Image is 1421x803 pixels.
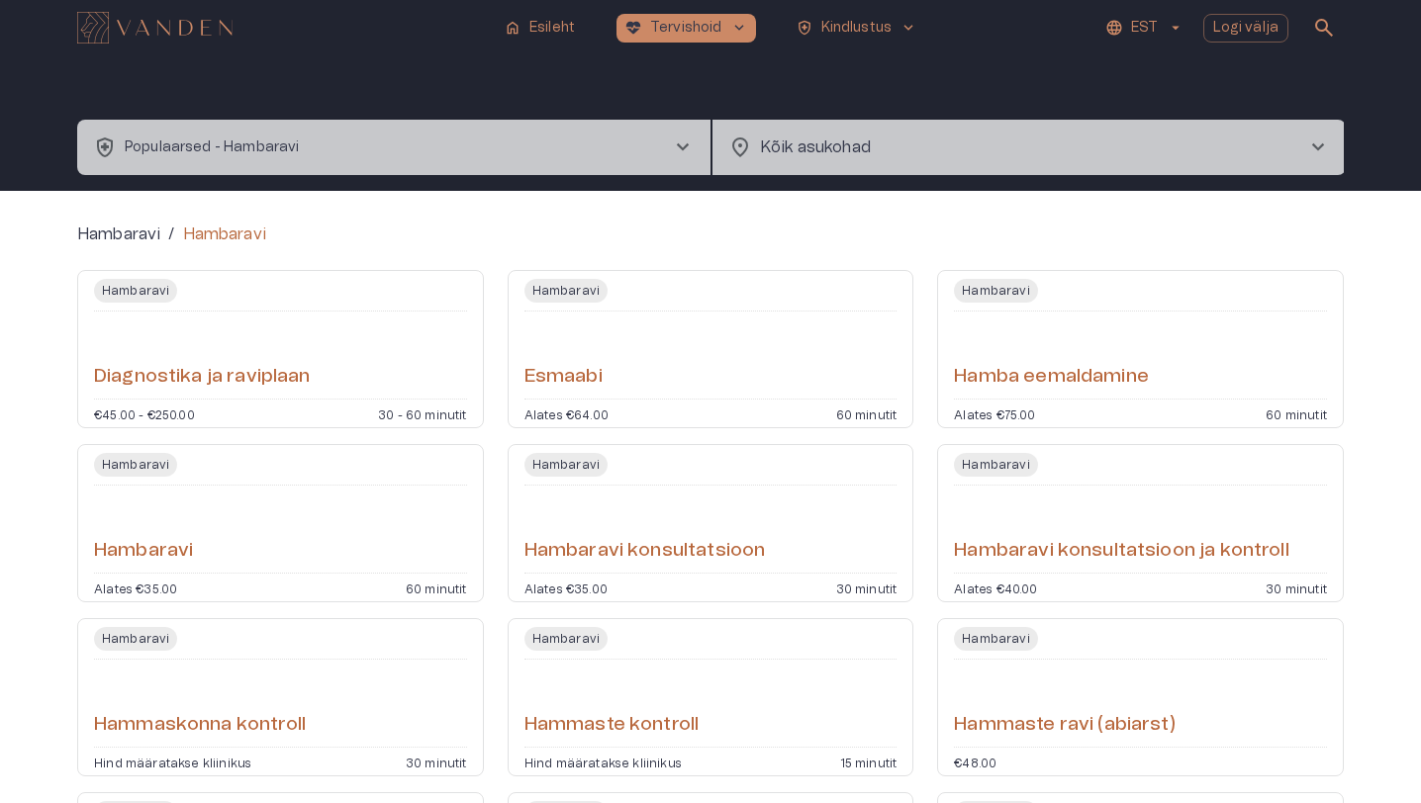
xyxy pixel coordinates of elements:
[77,223,160,246] a: Hambaravi
[168,223,174,246] p: /
[796,19,813,37] span: health_and_safety
[94,279,177,303] span: Hambaravi
[524,364,603,391] h6: Esmaabi
[94,581,177,593] p: Alates €35.00
[730,19,748,37] span: keyboard_arrow_down
[728,135,752,159] span: location_on
[77,444,484,602] a: Open service booking details
[671,135,695,159] span: chevron_right
[77,14,488,42] a: Navigate to homepage
[760,135,1275,159] p: Kõik asukohad
[1312,16,1336,40] span: search
[378,407,467,419] p: 30 - 60 minutit
[94,627,177,651] span: Hambaravi
[1266,581,1327,593] p: 30 minutit
[1131,18,1158,39] p: EST
[954,279,1037,303] span: Hambaravi
[1203,14,1289,43] button: Logi välja
[954,581,1037,593] p: Alates €40.00
[524,538,766,565] h6: Hambaravi konsultatsioon
[77,270,484,428] a: Open service booking details
[524,279,608,303] span: Hambaravi
[496,14,585,43] button: homeEsileht
[1102,14,1186,43] button: EST
[954,364,1149,391] h6: Hamba eemaldamine
[183,223,266,246] p: Hambaravi
[508,618,914,776] a: Open service booking details
[504,19,521,37] span: home
[624,19,642,37] span: ecg_heart
[406,581,467,593] p: 60 minutit
[94,756,251,767] p: Hind määratakse kliinikus
[406,756,467,767] p: 30 minutit
[508,444,914,602] a: Open service booking details
[1306,135,1330,159] span: chevron_right
[94,712,306,739] h6: Hammaskonna kontroll
[616,14,756,43] button: ecg_heartTervishoidkeyboard_arrow_down
[954,627,1037,651] span: Hambaravi
[1266,407,1327,419] p: 60 minutit
[937,270,1344,428] a: Open service booking details
[836,407,898,419] p: 60 minutit
[836,581,898,593] p: 30 minutit
[524,453,608,477] span: Hambaravi
[900,19,917,37] span: keyboard_arrow_down
[524,407,609,419] p: Alates €64.00
[821,18,893,39] p: Kindlustus
[524,712,700,739] h6: Hammaste kontroll
[524,756,682,767] p: Hind määratakse kliinikus
[1213,18,1279,39] p: Logi välja
[954,407,1035,419] p: Alates €75.00
[93,135,117,159] span: health_and_safety
[77,618,484,776] a: Open service booking details
[94,364,311,391] h6: Diagnostika ja raviplaan
[954,453,1037,477] span: Hambaravi
[650,18,722,39] p: Tervishoid
[954,538,1288,565] h6: Hambaravi konsultatsioon ja kontroll
[937,618,1344,776] a: Open service booking details
[954,756,996,767] p: €48.00
[508,270,914,428] a: Open service booking details
[77,12,233,44] img: Vanden logo
[1304,8,1344,47] button: open search modal
[1267,713,1421,768] iframe: Help widget launcher
[529,18,575,39] p: Esileht
[788,14,926,43] button: health_and_safetyKindlustuskeyboard_arrow_down
[524,627,608,651] span: Hambaravi
[524,581,608,593] p: Alates €35.00
[125,137,299,158] p: Populaarsed - Hambaravi
[840,756,898,767] p: 15 minutit
[937,444,1344,602] a: Open service booking details
[94,453,177,477] span: Hambaravi
[94,407,195,419] p: €45.00 - €250.00
[77,120,710,175] button: health_and_safetyPopulaarsed - Hambaravichevron_right
[954,712,1175,739] h6: Hammaste ravi (abiarst)
[94,538,193,565] h6: Hambaravi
